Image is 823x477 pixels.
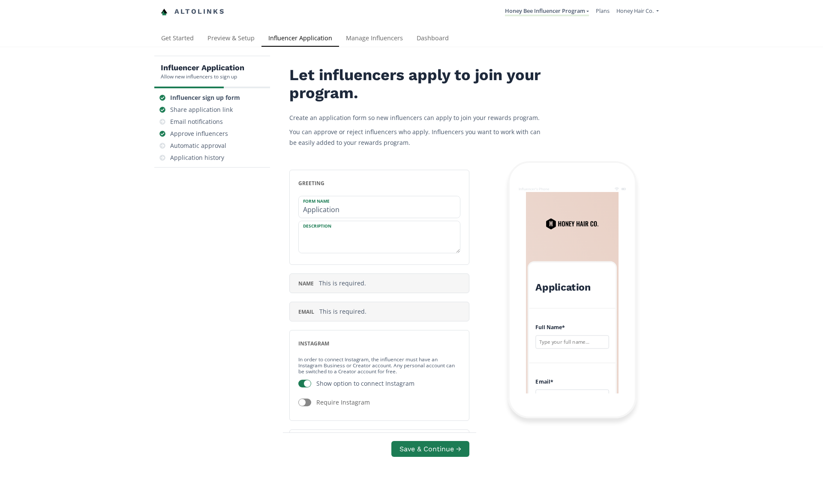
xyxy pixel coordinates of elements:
img: QrgWYwbcqp6j [545,210,600,237]
span: This is required. [319,307,366,315]
label: Description [299,221,451,229]
a: Honey Bee Influencer Program [505,7,589,16]
div: Influencer's Phone [519,186,550,191]
a: Preview & Setup [201,30,261,48]
span: name [298,280,314,287]
input: Type your full name... [535,336,609,349]
small: In order to connect Instagram, the influencer must have an Instagram Business or Creator account. [298,352,455,378]
a: Dashboard [410,30,456,48]
span: instagram [298,340,329,347]
div: Approve influencers [170,129,228,138]
a: Any personal account can be switched to a Creator account for free. [298,362,455,375]
span: greeting [298,180,324,187]
span: email [298,308,314,315]
input: name@example.com [535,390,609,403]
div: Show option to connect Instagram [316,379,415,388]
img: favicon-32x32.png [161,9,168,15]
div: Influencer sign up form [170,93,240,102]
button: Save & Continue → [391,441,469,457]
div: Allow new influencers to sign up [161,73,244,80]
h5: Influencer Application [161,63,244,73]
a: Manage Influencers [339,30,410,48]
div: Application history [170,153,224,162]
h2: Application [535,281,609,294]
p: You can approve or reject influencers who apply. Influencers you want to work with can be easily ... [289,126,547,148]
a: Honey Hair Co. [616,7,659,17]
label: Form Name [299,196,451,204]
div: Email notifications [170,117,223,126]
div: Require Instagram [316,398,370,407]
div: Share application link [170,105,233,114]
p: Create an application form so new influencers can apply to join your rewards program. [289,112,547,123]
a: Plans [596,7,610,15]
h2: Let influencers apply to join your program. [289,66,547,102]
span: This is required. [319,279,366,287]
div: Automatic approval [170,141,226,150]
h4: Full Name * [535,323,609,332]
a: Influencer Application [261,30,339,48]
a: Get Started [154,30,201,48]
h4: Email * [535,377,609,387]
span: Honey Hair Co. [616,7,654,15]
a: Altolinks [161,5,225,19]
